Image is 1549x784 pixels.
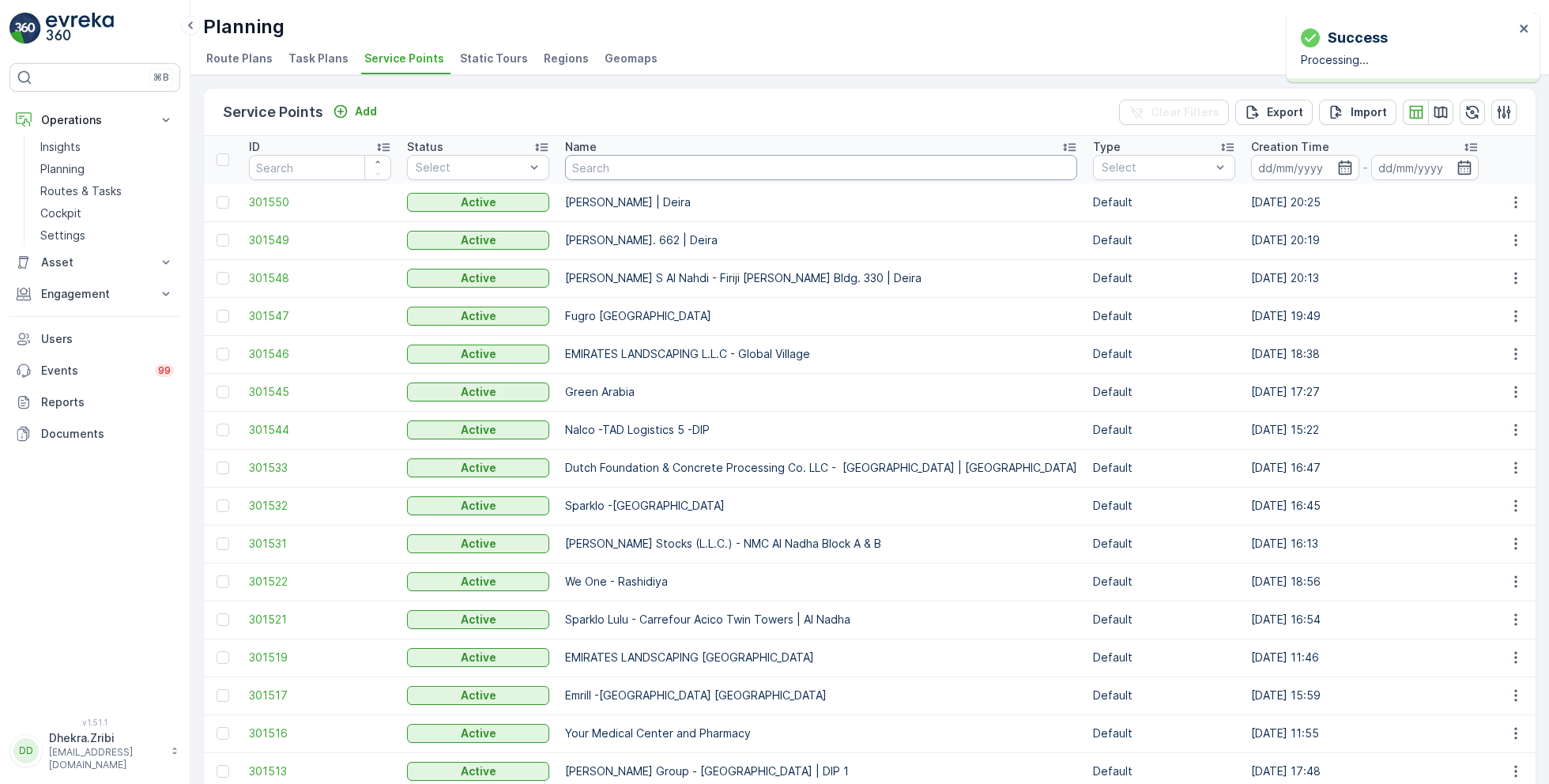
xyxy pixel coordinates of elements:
[1519,22,1530,37] button: close
[1243,449,1487,487] td: [DATE] 16:47
[1243,563,1487,601] td: [DATE] 18:56
[41,394,174,410] p: Reports
[217,310,229,322] div: Toggle Row Selected
[1243,183,1487,221] td: [DATE] 20:25
[9,278,180,310] button: Engagement
[40,205,81,221] p: Cockpit
[1235,100,1313,125] button: Export
[249,194,391,210] span: 301550
[407,139,443,155] p: Status
[1371,155,1479,180] input: dd/mm/yyyy
[565,763,1077,779] p: [PERSON_NAME] Group - [GEOGRAPHIC_DATA] | DIP 1
[407,496,549,515] button: Active
[461,384,496,400] p: Active
[41,254,149,270] p: Asset
[249,536,391,552] a: 301531
[249,612,391,628] a: 301521
[1243,335,1487,373] td: [DATE] 18:38
[565,139,597,155] p: Name
[565,194,1077,210] p: [PERSON_NAME] | Deira
[1243,714,1487,752] td: [DATE] 11:55
[460,51,528,66] span: Static Tours
[41,331,174,347] p: Users
[1102,160,1211,175] p: Select
[461,650,496,665] p: Active
[407,307,549,326] button: Active
[1093,422,1235,438] p: Default
[9,247,180,278] button: Asset
[249,346,391,362] a: 301546
[249,232,391,248] a: 301549
[1093,460,1235,476] p: Default
[407,420,549,439] button: Active
[1093,194,1235,210] p: Default
[565,574,1077,590] p: We One - Rashidiya
[217,234,229,247] div: Toggle Row Selected
[1243,373,1487,411] td: [DATE] 17:27
[217,424,229,436] div: Toggle Row Selected
[249,650,391,665] a: 301519
[9,730,180,771] button: DDDhekra.Zribi[EMAIL_ADDRESS][DOMAIN_NAME]
[153,71,169,84] p: ⌘B
[217,462,229,474] div: Toggle Row Selected
[217,613,229,626] div: Toggle Row Selected
[407,762,549,781] button: Active
[13,738,39,763] div: DD
[249,308,391,324] span: 301547
[1251,155,1359,180] input: dd/mm/yyyy
[249,688,391,703] span: 301517
[1093,270,1235,286] p: Default
[1093,726,1235,741] p: Default
[41,286,149,302] p: Engagement
[326,102,383,121] button: Add
[9,718,180,727] span: v 1.51.1
[1093,574,1235,590] p: Default
[461,232,496,248] p: Active
[1093,308,1235,324] p: Default
[355,104,377,119] p: Add
[1319,100,1396,125] button: Import
[461,726,496,741] p: Active
[461,574,496,590] p: Active
[288,51,349,66] span: Task Plans
[249,384,391,400] a: 301545
[41,363,145,379] p: Events
[49,730,163,746] p: Dhekra.Zribi
[565,460,1077,476] p: Dutch Foundation & Concrete Processing Co. LLC - [GEOGRAPHIC_DATA] | [GEOGRAPHIC_DATA]
[217,386,229,398] div: Toggle Row Selected
[217,272,229,285] div: Toggle Row Selected
[407,269,549,288] button: Active
[158,364,171,377] p: 99
[407,345,549,364] button: Active
[461,422,496,438] p: Active
[41,426,174,442] p: Documents
[1243,259,1487,297] td: [DATE] 20:13
[565,688,1077,703] p: Emrill -[GEOGRAPHIC_DATA] [GEOGRAPHIC_DATA]
[206,51,273,66] span: Route Plans
[34,136,180,158] a: Insights
[249,270,391,286] a: 301548
[249,763,391,779] a: 301513
[1093,139,1121,155] p: Type
[217,537,229,550] div: Toggle Row Selected
[461,194,496,210] p: Active
[1362,158,1368,177] p: -
[249,498,391,514] a: 301532
[249,139,260,155] p: ID
[9,323,180,355] a: Users
[1093,536,1235,552] p: Default
[461,270,496,286] p: Active
[565,498,1077,514] p: Sparklo -[GEOGRAPHIC_DATA]
[34,158,180,180] a: Planning
[565,308,1077,324] p: Fugro [GEOGRAPHIC_DATA]
[1093,384,1235,400] p: Default
[605,51,658,66] span: Geomaps
[461,460,496,476] p: Active
[40,183,122,199] p: Routes & Tasks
